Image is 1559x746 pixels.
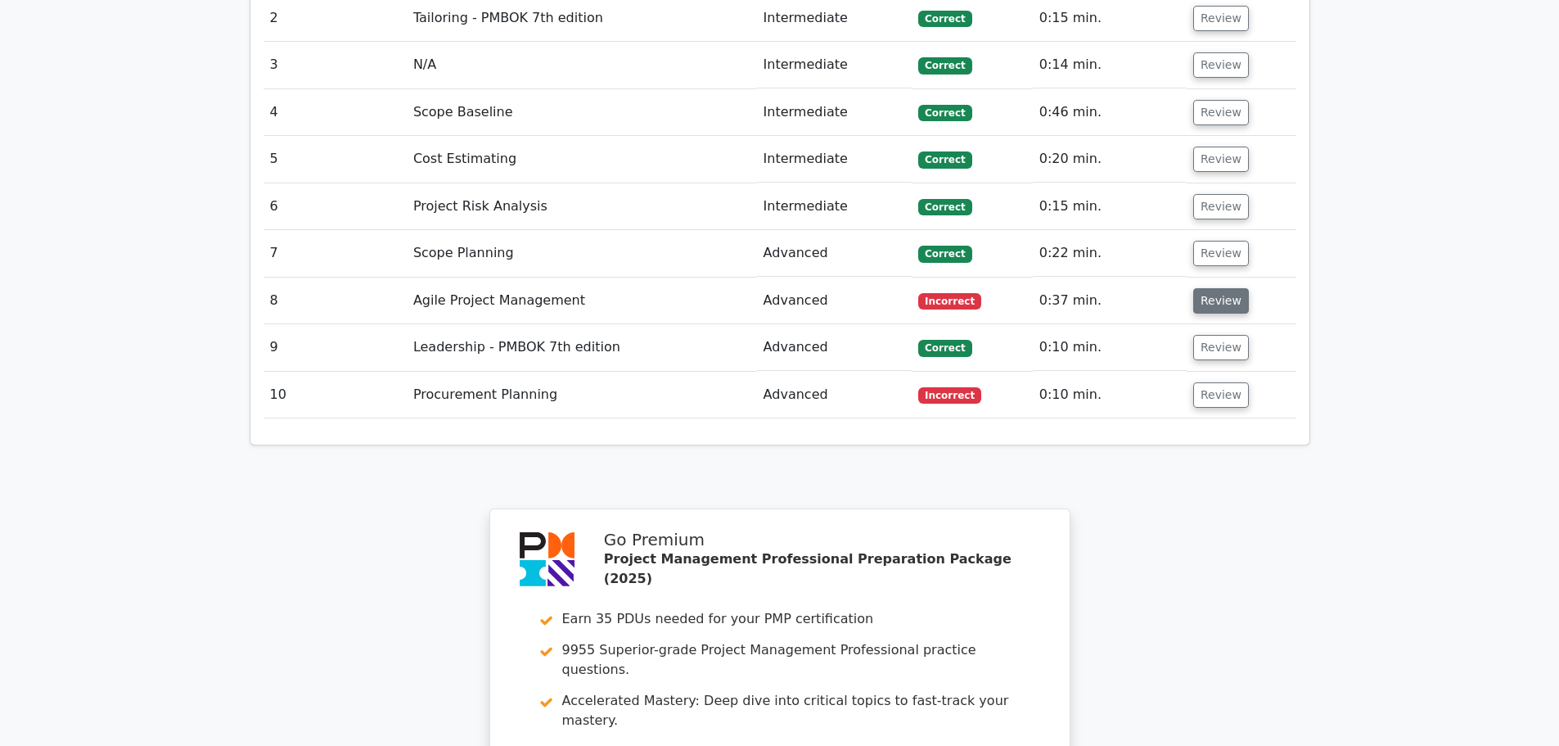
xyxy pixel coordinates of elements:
[264,136,407,183] td: 5
[1033,278,1187,324] td: 0:37 min.
[1193,6,1249,31] button: Review
[1033,183,1187,230] td: 0:15 min.
[407,183,757,230] td: Project Risk Analysis
[407,89,757,136] td: Scope Baseline
[407,136,757,183] td: Cost Estimating
[1193,52,1249,78] button: Review
[1193,100,1249,125] button: Review
[1033,136,1187,183] td: 0:20 min.
[757,89,912,136] td: Intermediate
[918,246,971,262] span: Correct
[407,372,757,418] td: Procurement Planning
[1193,288,1249,314] button: Review
[407,324,757,371] td: Leadership - PMBOK 7th edition
[918,199,971,215] span: Correct
[918,105,971,121] span: Correct
[757,324,912,371] td: Advanced
[264,230,407,277] td: 7
[757,42,912,88] td: Intermediate
[264,324,407,371] td: 9
[264,183,407,230] td: 6
[757,183,912,230] td: Intermediate
[918,340,971,356] span: Correct
[264,278,407,324] td: 8
[1033,42,1187,88] td: 0:14 min.
[264,372,407,418] td: 10
[1193,194,1249,219] button: Review
[264,42,407,88] td: 3
[264,89,407,136] td: 4
[918,293,981,310] span: Incorrect
[918,387,981,404] span: Incorrect
[757,372,912,418] td: Advanced
[407,278,757,324] td: Agile Project Management
[1193,382,1249,408] button: Review
[757,230,912,277] td: Advanced
[407,230,757,277] td: Scope Planning
[757,136,912,183] td: Intermediate
[918,11,971,27] span: Correct
[918,151,971,168] span: Correct
[1033,324,1187,371] td: 0:10 min.
[1193,147,1249,172] button: Review
[1193,241,1249,266] button: Review
[757,278,912,324] td: Advanced
[407,42,757,88] td: N/A
[1033,89,1187,136] td: 0:46 min.
[1033,230,1187,277] td: 0:22 min.
[1193,335,1249,360] button: Review
[918,57,971,74] span: Correct
[1033,372,1187,418] td: 0:10 min.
